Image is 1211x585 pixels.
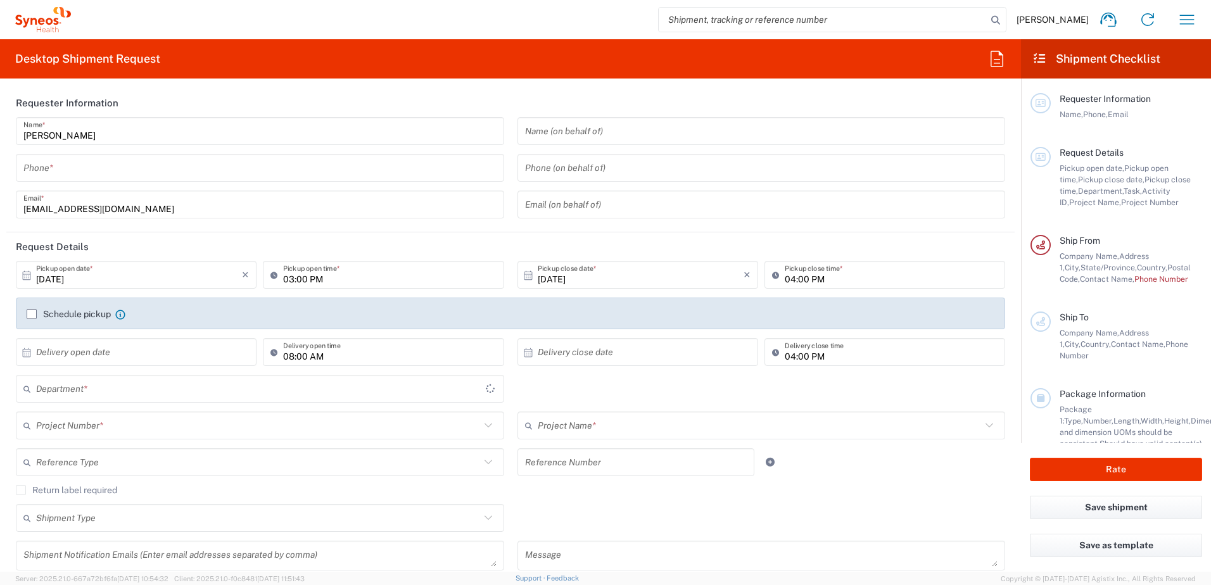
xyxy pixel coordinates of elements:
span: City, [1065,263,1081,272]
span: Requester Information [1060,94,1151,104]
i: × [242,265,249,285]
span: Pickup open date, [1060,163,1124,173]
span: Ship From [1060,236,1100,246]
h2: Shipment Checklist [1032,51,1160,66]
button: Save shipment [1030,496,1202,519]
span: Package Information [1060,389,1146,399]
span: Department, [1078,186,1124,196]
span: Should have valid content(s) [1100,439,1202,448]
span: City, [1065,339,1081,349]
span: Country, [1081,339,1111,349]
span: [PERSON_NAME] [1017,14,1089,25]
span: Phone Number [1134,274,1188,284]
a: Support [516,574,547,582]
label: Schedule pickup [27,309,111,319]
span: [DATE] 10:54:32 [117,575,168,582]
span: Country, [1137,263,1167,272]
label: Return label required [16,485,117,495]
span: Client: 2025.21.0-f0c8481 [174,575,305,582]
span: Request Details [1060,148,1124,158]
span: Length, [1113,416,1141,425]
span: Phone, [1083,110,1108,119]
span: Pickup close date, [1078,175,1144,184]
span: Email [1108,110,1129,119]
span: Company Name, [1060,328,1119,337]
span: State/Province, [1081,263,1137,272]
span: Package 1: [1060,405,1092,425]
span: Task, [1124,186,1142,196]
i: × [744,265,751,285]
span: Height, [1164,416,1191,425]
span: Width, [1141,416,1164,425]
span: [DATE] 11:51:43 [257,575,305,582]
span: Copyright © [DATE]-[DATE] Agistix Inc., All Rights Reserved [1001,573,1196,584]
span: Number, [1083,416,1113,425]
button: Rate [1030,458,1202,481]
a: Add Reference [761,453,779,471]
span: Company Name, [1060,251,1119,261]
span: Contact Name, [1080,274,1134,284]
span: Project Number [1121,198,1179,207]
span: Name, [1060,110,1083,119]
h2: Desktop Shipment Request [15,51,160,66]
h2: Request Details [16,241,89,253]
span: Ship To [1060,312,1089,322]
span: Contact Name, [1111,339,1165,349]
h2: Requester Information [16,97,118,110]
button: Save as template [1030,534,1202,557]
input: Shipment, tracking or reference number [659,8,987,32]
a: Feedback [547,574,579,582]
span: Server: 2025.21.0-667a72bf6fa [15,575,168,582]
span: Type, [1064,416,1083,425]
span: Project Name, [1069,198,1121,207]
